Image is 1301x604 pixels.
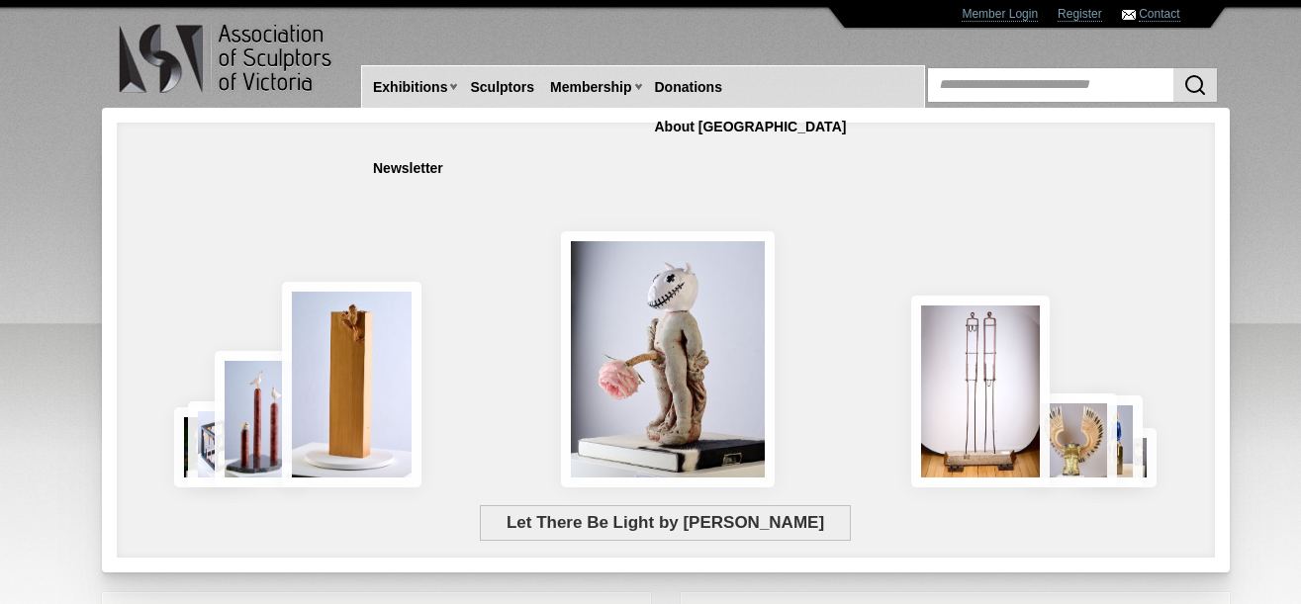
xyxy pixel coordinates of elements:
img: Contact ASV [1122,10,1136,20]
span: Let There Be Light by [PERSON_NAME] [480,505,850,541]
img: Let There Be Light [561,231,775,487]
img: Lorica Plumata (Chrysus) [1027,393,1117,487]
img: Search [1183,73,1207,97]
a: Membership [542,69,639,106]
a: Exhibitions [365,69,455,106]
img: Little Frog. Big Climb [282,282,422,487]
a: Donations [647,69,730,106]
img: logo.png [118,20,335,98]
a: Newsletter [365,150,451,187]
img: Swingers [911,296,1051,487]
a: Register [1058,7,1102,22]
a: Contact [1139,7,1179,22]
a: Member Login [962,7,1038,22]
a: Sculptors [462,69,542,106]
a: About [GEOGRAPHIC_DATA] [647,109,855,145]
